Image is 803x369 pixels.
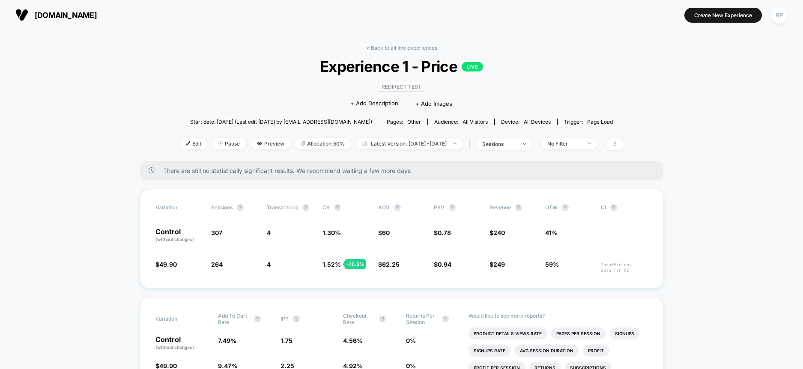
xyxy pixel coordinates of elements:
span: + Add Description [350,99,398,108]
span: 240 [493,229,505,236]
span: (without changes) [155,237,194,242]
span: Page Load [587,119,613,125]
li: Pages Per Session [551,327,606,339]
div: Trigger: [564,119,613,125]
div: RP [771,7,788,24]
div: Pages: [387,119,421,125]
img: end [218,141,223,146]
span: Sessions [211,204,233,211]
img: end [453,143,456,144]
div: No Filter [547,140,582,147]
span: $ [378,261,400,268]
span: 7.49 % [218,337,236,344]
span: CR [322,204,330,211]
button: ? [293,315,300,322]
button: [DOMAIN_NAME] [13,8,99,22]
img: end [523,143,526,145]
span: 4 [267,261,271,268]
div: Audience: [434,119,488,125]
span: other [407,119,421,125]
span: $ [434,229,451,236]
span: Returns Per Session [406,312,438,325]
button: ? [562,204,569,211]
li: Avg Session Duration [515,345,579,357]
span: 62.25 [382,261,400,268]
span: PSV [434,204,445,211]
span: $ [434,261,451,268]
button: Create New Experience [684,8,762,23]
span: IPP [281,315,289,322]
span: $ [378,229,390,236]
span: 4.56 % [343,337,363,344]
span: $ [490,229,505,236]
span: 60 [382,229,390,236]
span: Variation [155,204,203,211]
span: --- [601,230,648,243]
span: Device: [494,119,557,125]
li: Signups Rate [469,345,510,357]
span: All Visitors [463,119,488,125]
img: rebalance [301,141,305,146]
span: all devices [524,119,551,125]
div: + 16.3 % [344,259,366,269]
button: ? [610,204,617,211]
span: (without changes) [155,345,194,350]
p: LIVE [462,62,483,71]
span: 0 % [406,337,416,344]
button: ? [254,315,261,322]
span: OTW [545,204,592,211]
button: ? [449,204,456,211]
button: ? [379,315,386,322]
li: Signups [610,327,639,339]
span: [DOMAIN_NAME] [35,11,97,20]
span: Allocation: 50% [295,138,351,149]
span: Preview [251,138,291,149]
span: Add To Cart Rate [218,312,250,325]
span: Pause [212,138,246,149]
span: There are still no statistically significant results. We recommend waiting a few more days [163,167,646,174]
p: Control [155,336,209,351]
button: ? [515,204,522,211]
img: calendar [362,141,367,146]
img: Visually logo [15,9,28,21]
span: $49.90 [155,261,177,268]
span: 1.52 % [322,261,341,268]
span: $ [490,261,505,268]
span: Edit [179,138,208,149]
span: Insufficient data for CI [601,262,648,273]
span: 59% [545,261,559,268]
button: ? [394,204,401,211]
button: RP [768,6,790,24]
button: ? [334,204,341,211]
span: 264 [211,261,223,268]
button: ? [302,204,309,211]
span: Redirect Test [378,82,425,92]
span: Start date: [DATE] (Last edit [DATE] by [EMAIL_ADDRESS][DOMAIN_NAME]) [190,119,372,125]
span: 4 [267,229,271,236]
span: 1.30 % [322,229,341,236]
span: Transactions [267,204,298,211]
span: | [467,138,476,150]
span: 249 [493,261,505,268]
p: Control [155,228,203,243]
span: 0.94 [438,261,451,268]
a: < Back to all live experiences [366,45,437,51]
span: 0.78 [438,229,451,236]
span: Experience 1 - Price [201,57,601,75]
li: Product Details Views Rate [469,327,547,339]
span: 307 [211,229,222,236]
span: + Add Images [415,100,452,107]
button: ? [442,315,449,322]
span: 41% [545,229,557,236]
span: 1.75 [281,337,293,344]
span: Revenue [490,204,511,211]
span: Variation [155,312,203,325]
p: Would like to see more reports? [469,312,648,319]
img: edit [186,141,190,146]
li: Profit [583,345,609,357]
div: sessions [482,141,516,147]
button: ? [237,204,244,211]
span: AOV [378,204,390,211]
img: end [588,143,591,144]
span: CI [601,204,648,211]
